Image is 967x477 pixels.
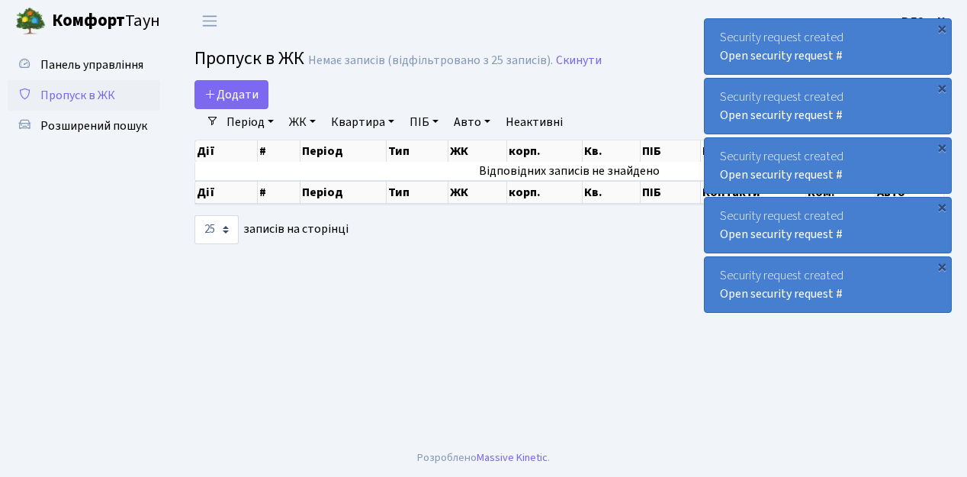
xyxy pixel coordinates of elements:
b: Комфорт [52,8,125,33]
div: × [934,80,949,95]
span: Таун [52,8,160,34]
a: Квартира [325,109,400,135]
a: Open security request # [720,226,843,243]
th: Дії [195,181,258,204]
th: Період [300,181,387,204]
th: Тип [387,140,448,162]
span: Панель управління [40,56,143,73]
div: × [934,199,949,214]
th: ПІБ [641,181,700,204]
a: Період [220,109,280,135]
div: Розроблено . [417,450,550,466]
span: Розширений пошук [40,118,147,134]
a: ЖК [283,109,322,135]
a: Open security request # [720,47,843,64]
th: корп. [507,140,583,162]
select: записів на сторінці [194,215,239,244]
a: ВЛ2 -. К. [901,12,949,31]
a: ПІБ [403,109,445,135]
th: Дії [195,140,258,162]
a: Open security request # [720,166,843,183]
th: Контакти [701,140,807,162]
span: Пропуск в ЖК [194,45,304,72]
img: logo.png [15,6,46,37]
th: ПІБ [641,140,700,162]
th: Тип [387,181,448,204]
div: × [934,140,949,155]
th: # [258,181,300,204]
td: Відповідних записів не знайдено [195,162,944,180]
label: записів на сторінці [194,215,349,244]
th: ЖК [448,181,507,204]
span: Додати [204,86,259,103]
th: Контакти [701,181,807,204]
div: Security request created [705,79,951,134]
th: Кв. [583,140,641,162]
a: Розширений пошук [8,111,160,141]
div: Немає записів (відфільтровано з 25 записів). [308,53,553,68]
a: Додати [194,80,268,109]
a: Пропуск в ЖК [8,80,160,111]
div: Security request created [705,138,951,193]
a: Неактивні [500,109,569,135]
span: Пропуск в ЖК [40,87,115,104]
a: Massive Kinetic [477,450,548,466]
a: Панель управління [8,50,160,80]
a: Авто [448,109,496,135]
div: × [934,259,949,274]
div: Security request created [705,257,951,312]
button: Переключити навігацію [191,8,229,34]
div: Security request created [705,198,951,253]
th: Кв. [583,181,641,204]
th: ЖК [448,140,507,162]
a: Open security request # [720,107,843,124]
a: Open security request # [720,285,843,302]
th: # [258,140,300,162]
th: корп. [507,181,583,204]
div: × [934,21,949,36]
div: Security request created [705,19,951,74]
th: Період [300,140,387,162]
b: ВЛ2 -. К. [901,13,949,30]
a: Скинути [556,53,602,68]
